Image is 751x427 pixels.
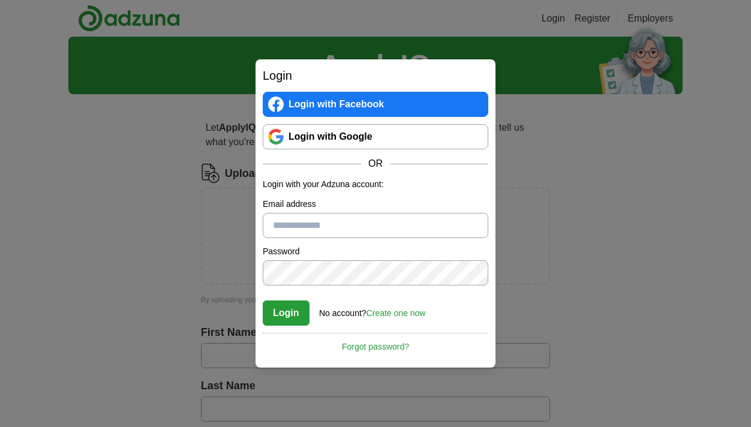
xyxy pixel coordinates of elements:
[263,178,488,191] p: Login with your Adzuna account:
[263,245,488,258] label: Password
[263,124,488,149] a: Login with Google
[263,300,310,326] button: Login
[361,157,390,171] span: OR
[263,92,488,117] a: Login with Facebook
[263,67,488,85] h2: Login
[263,333,488,353] a: Forgot password?
[367,308,426,318] a: Create one now
[263,198,488,211] label: Email address
[319,300,425,320] div: No account?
